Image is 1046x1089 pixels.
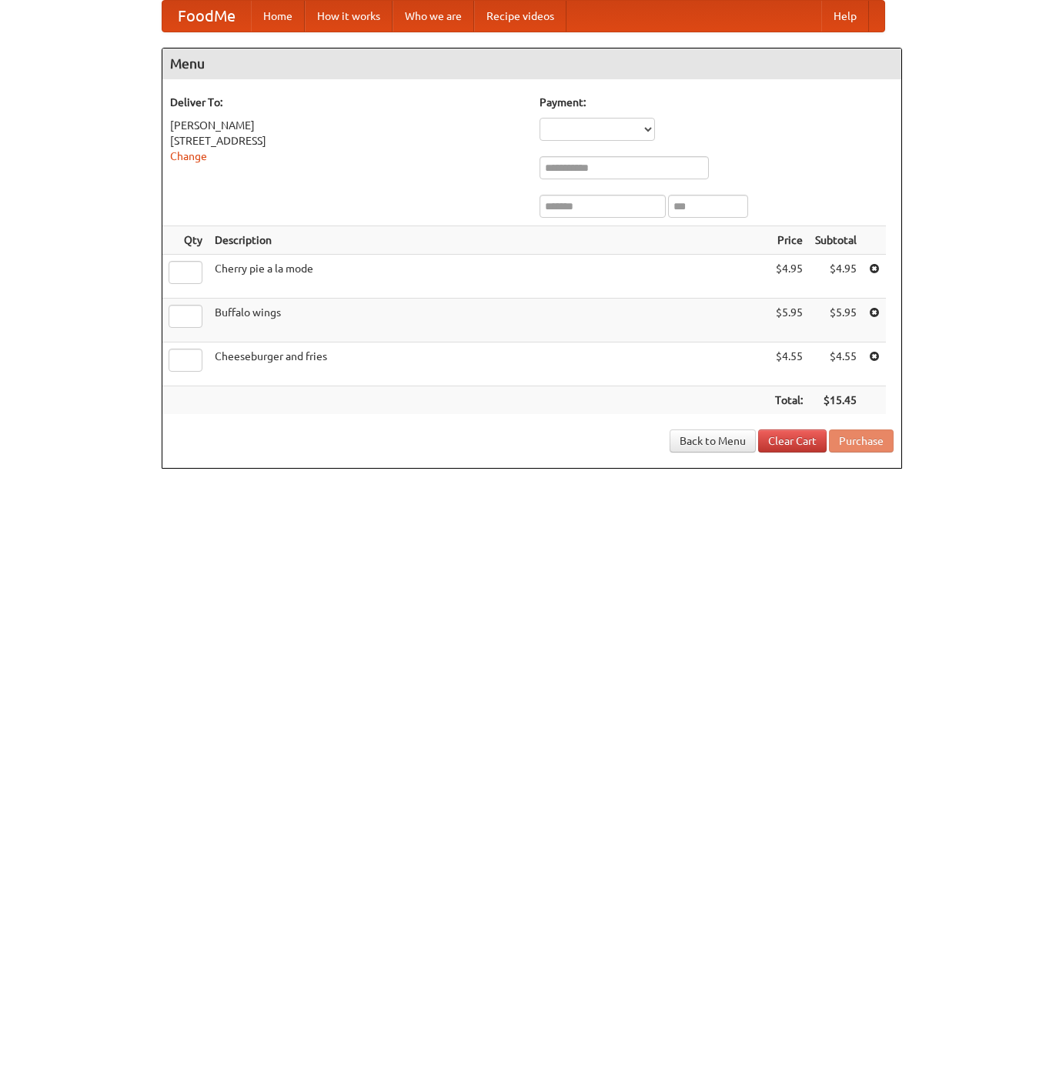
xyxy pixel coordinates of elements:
td: $4.55 [769,342,809,386]
h4: Menu [162,48,901,79]
th: Price [769,226,809,255]
th: Subtotal [809,226,863,255]
a: Home [251,1,305,32]
a: Recipe videos [474,1,566,32]
td: $5.95 [809,299,863,342]
a: Change [170,150,207,162]
a: Back to Menu [670,429,756,453]
td: Cheeseburger and fries [209,342,769,386]
th: Qty [162,226,209,255]
div: [PERSON_NAME] [170,118,524,133]
h5: Payment: [540,95,894,110]
a: How it works [305,1,393,32]
a: FoodMe [162,1,251,32]
td: $4.95 [769,255,809,299]
th: Total: [769,386,809,415]
button: Purchase [829,429,894,453]
div: [STREET_ADDRESS] [170,133,524,149]
th: Description [209,226,769,255]
td: Buffalo wings [209,299,769,342]
td: $5.95 [769,299,809,342]
a: Clear Cart [758,429,827,453]
td: $4.95 [809,255,863,299]
a: Who we are [393,1,474,32]
td: Cherry pie a la mode [209,255,769,299]
a: Help [821,1,869,32]
td: $4.55 [809,342,863,386]
th: $15.45 [809,386,863,415]
h5: Deliver To: [170,95,524,110]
